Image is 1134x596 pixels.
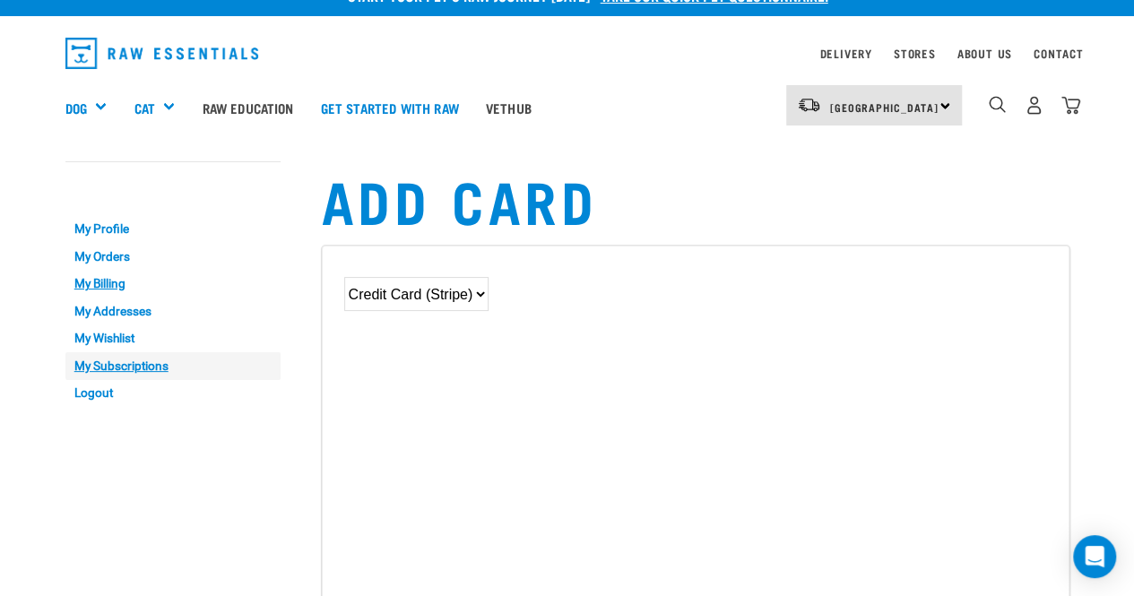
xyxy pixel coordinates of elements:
a: Vethub [472,72,545,143]
a: My Subscriptions [65,352,281,380]
a: Get started with Raw [307,72,472,143]
img: home-icon-1@2x.png [989,96,1006,113]
a: My Billing [65,270,281,298]
nav: dropdown navigation [51,30,1084,76]
a: My Addresses [65,298,281,325]
a: Cat [134,98,154,118]
a: Logout [65,380,281,408]
span: [GEOGRAPHIC_DATA] [830,104,939,110]
a: My Profile [65,215,281,243]
h1: Add Card [322,167,1069,231]
a: My Orders [65,243,281,271]
img: Raw Essentials Logo [65,38,259,69]
a: My Wishlist [65,324,281,352]
img: home-icon@2x.png [1061,96,1080,115]
a: Stores [894,50,936,56]
a: Raw Education [188,72,307,143]
img: van-moving.png [797,97,821,113]
a: Dog [65,98,87,118]
a: Delivery [819,50,871,56]
a: Contact [1034,50,1084,56]
a: My Account [65,180,152,188]
div: Open Intercom Messenger [1073,535,1116,578]
a: About Us [957,50,1011,56]
img: user.png [1025,96,1043,115]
